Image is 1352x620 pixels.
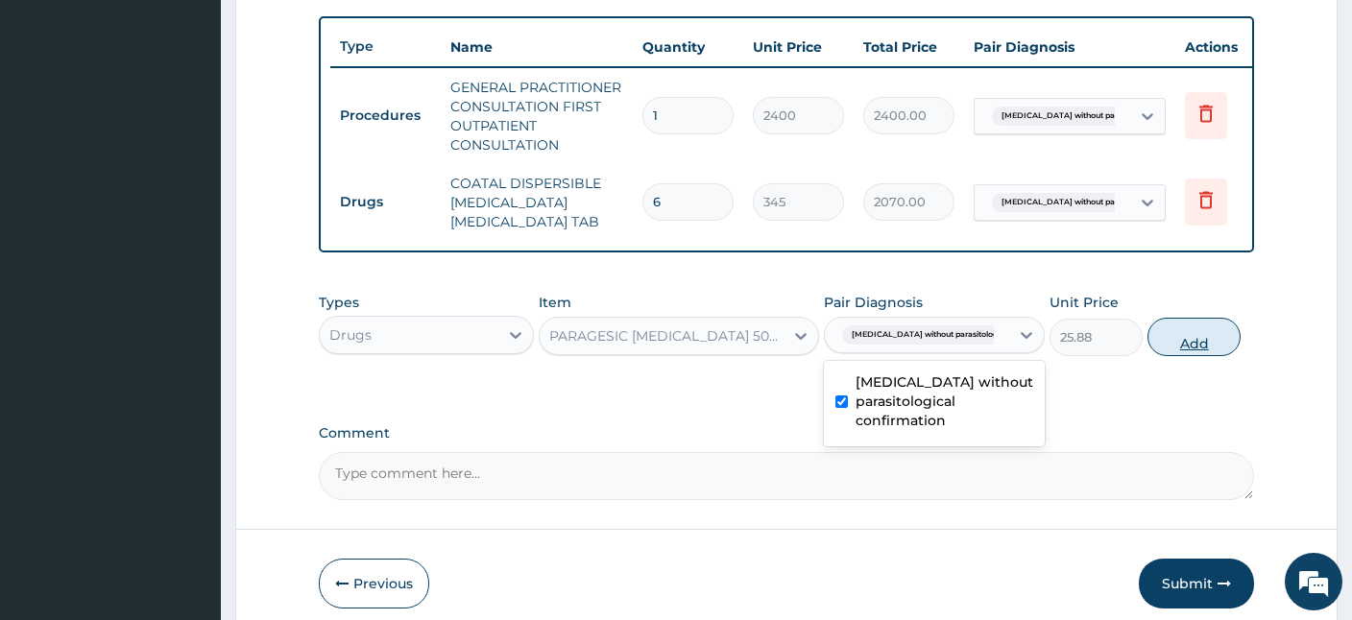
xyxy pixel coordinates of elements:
span: [MEDICAL_DATA] without parasitologica... [992,193,1175,212]
th: Pair Diagnosis [964,28,1175,66]
label: Unit Price [1050,293,1119,312]
td: GENERAL PRACTITIONER CONSULTATION FIRST OUTPATIENT CONSULTATION [441,68,633,164]
label: Comment [319,425,1254,441]
th: Total Price [854,28,964,66]
label: [MEDICAL_DATA] without parasitological confirmation [856,372,1033,430]
th: Type [330,29,441,64]
th: Name [441,28,633,66]
th: Quantity [633,28,743,66]
label: Pair Diagnosis [824,293,923,312]
button: Submit [1139,559,1254,608]
span: [MEDICAL_DATA] without parasitologica... [842,325,1026,345]
td: Procedures [330,98,441,133]
td: Drugs [330,184,441,220]
td: COATAL DISPERSIBLE [MEDICAL_DATA] [MEDICAL_DATA] TAB [441,164,633,241]
button: Add [1147,318,1241,356]
div: PARAGESIC [MEDICAL_DATA] 500MG [MEDICAL_DATA] TAB [549,326,785,346]
th: Unit Price [743,28,854,66]
span: [MEDICAL_DATA] without parasitologica... [992,107,1175,126]
textarea: Type your message and hit 'Enter' [10,415,366,482]
div: Drugs [329,325,372,345]
label: Item [539,293,571,312]
div: Minimize live chat window [315,10,361,56]
th: Actions [1175,28,1271,66]
button: Previous [319,559,429,608]
span: We're online! [111,187,265,381]
label: Types [319,295,359,311]
img: d_794563401_company_1708531726252_794563401 [36,96,78,144]
div: Chat with us now [100,107,323,132]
